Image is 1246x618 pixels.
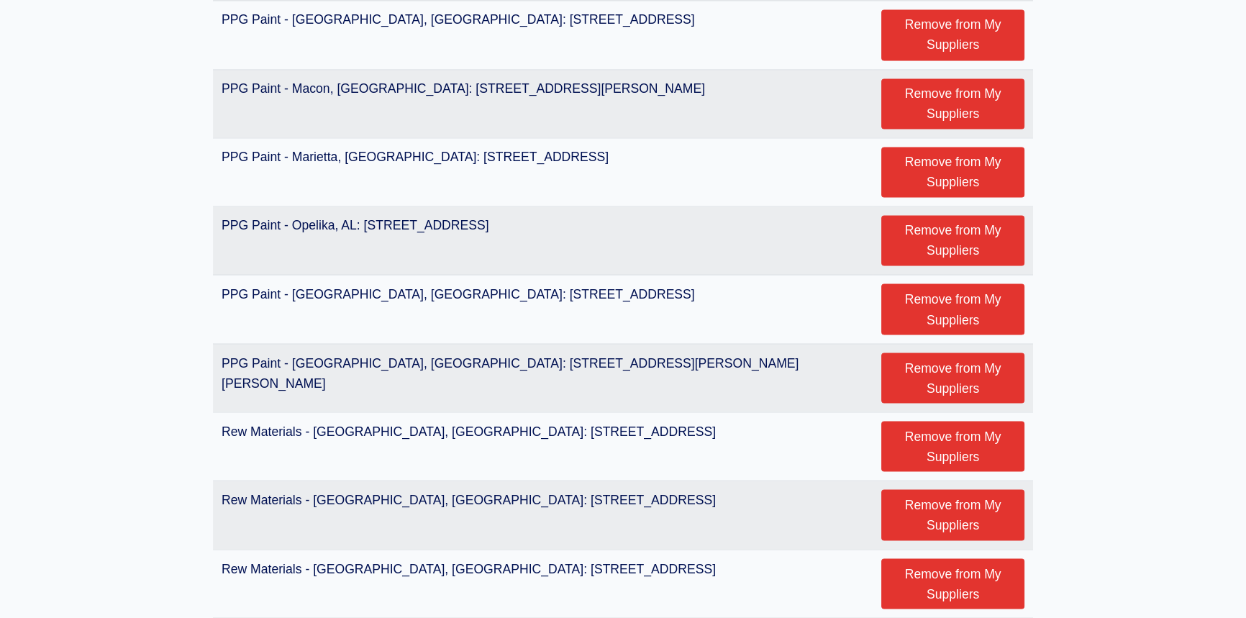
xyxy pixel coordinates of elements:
[881,78,1024,129] button: Remove from My Suppliers
[881,283,1024,334] button: Remove from My Suppliers
[222,355,799,390] a: PPG Paint - [GEOGRAPHIC_DATA], [GEOGRAPHIC_DATA]: [STREET_ADDRESS][PERSON_NAME][PERSON_NAME]
[222,286,695,301] a: PPG Paint - [GEOGRAPHIC_DATA], [GEOGRAPHIC_DATA]: [STREET_ADDRESS]
[881,558,1024,609] button: Remove from My Suppliers
[222,218,489,232] a: PPG Paint - Opelika, AL: [STREET_ADDRESS]
[222,81,705,96] a: PPG Paint - Macon, [GEOGRAPHIC_DATA]: [STREET_ADDRESS][PERSON_NAME]
[881,9,1024,60] button: Remove from My Suppliers
[881,215,1024,265] button: Remove from My Suppliers
[881,147,1024,197] button: Remove from My Suppliers
[881,353,1024,403] button: Remove from My Suppliers
[222,492,716,506] a: Rew Materials - [GEOGRAPHIC_DATA], [GEOGRAPHIC_DATA]: [STREET_ADDRESS]
[222,561,716,576] a: Rew Materials - [GEOGRAPHIC_DATA], [GEOGRAPHIC_DATA]: [STREET_ADDRESS]
[222,424,716,438] a: Rew Materials - [GEOGRAPHIC_DATA], [GEOGRAPHIC_DATA]: [STREET_ADDRESS]
[222,12,695,27] a: PPG Paint - [GEOGRAPHIC_DATA], [GEOGRAPHIC_DATA]: [STREET_ADDRESS]
[881,489,1024,540] button: Remove from My Suppliers
[222,150,609,164] a: PPG Paint - Marietta, [GEOGRAPHIC_DATA]: [STREET_ADDRESS]
[881,421,1024,471] button: Remove from My Suppliers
